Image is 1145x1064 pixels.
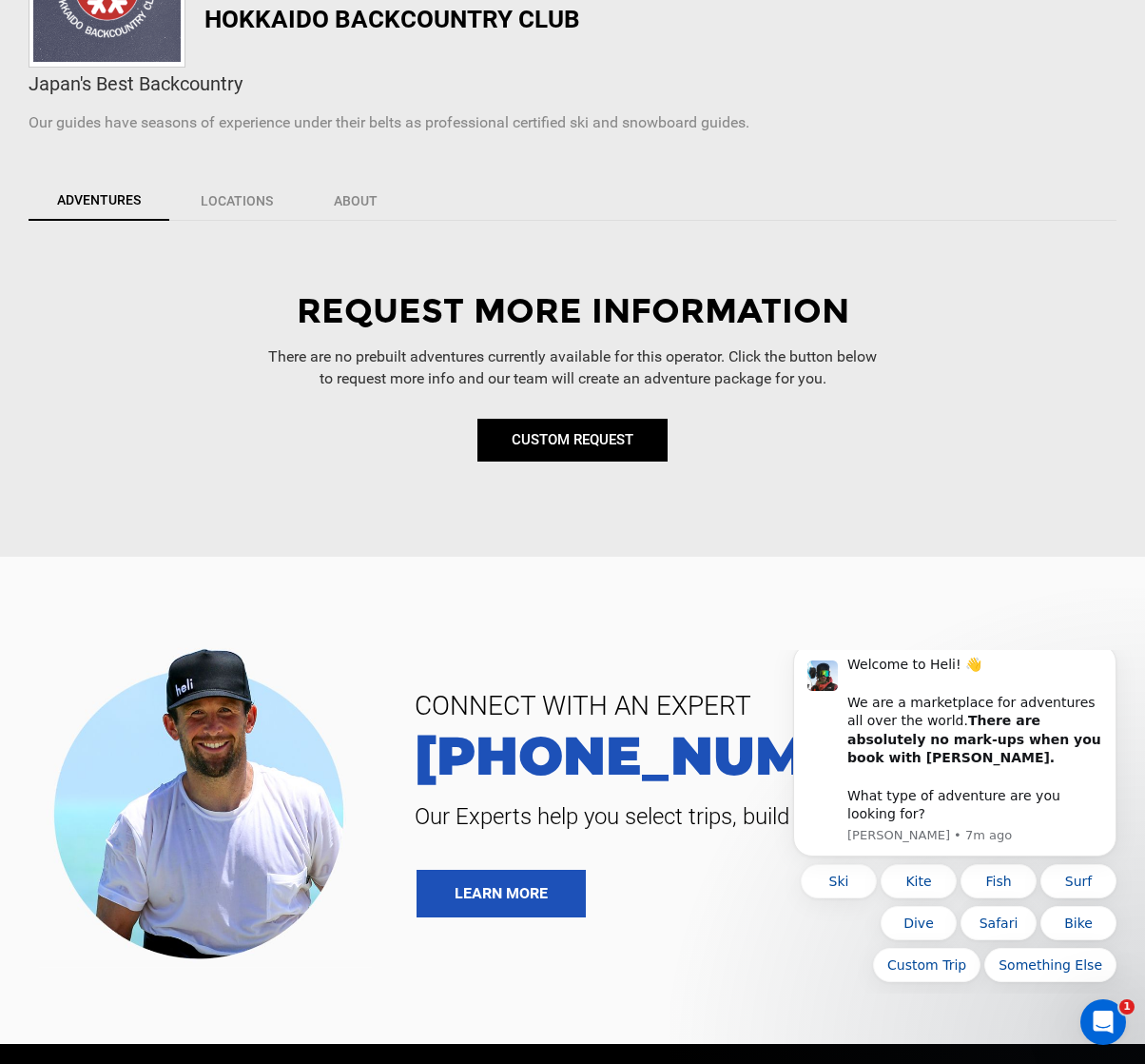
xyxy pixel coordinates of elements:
[83,6,338,173] div: Welcome to Heli! 👋 We are a marketplace for adventures all over the world. What type of adventure...
[116,256,192,290] button: Quick reply: Dive
[204,6,759,32] h1: Hokkaido Backcountry Club
[39,633,372,969] img: contact our team
[29,70,1116,98] div: Japan's Best Backcountry
[304,181,407,221] a: About
[220,298,352,332] button: Quick reply: Something Else
[29,181,169,221] a: Adventures
[417,870,586,917] a: LEARN MORE
[196,214,272,248] button: Quick reply: Fish
[1119,999,1135,1015] span: 1
[400,729,1116,782] a: [PHONE_NUMBER]
[36,214,112,248] button: Quick reply: Ski
[196,256,272,290] button: Quick reply: Safari
[24,287,1121,336] div: Request More Information
[1080,999,1126,1045] iframe: Intercom live chat
[765,650,1145,994] iframe: Intercom notifications message
[477,419,668,462] a: CUSTOM REQUEST
[400,801,1116,832] span: Our Experts help you select trips, build custom packages, and more.
[400,683,1116,729] span: CONNECT WITH AN EXPERT
[276,214,352,248] button: Quick reply: Surf
[171,181,302,221] a: Locations
[83,177,338,194] p: Message from Carl, sent 7m ago
[276,256,352,290] button: Quick reply: Bike
[108,298,216,332] button: Quick reply: Custom Trip
[43,10,73,41] img: Profile image for Carl
[83,63,337,115] b: There are absolutely no mark-ups when you book with [PERSON_NAME].
[83,6,338,173] div: Message content
[29,214,352,332] div: Quick reply options
[29,112,1116,134] p: Our guides have seasons of experience under their belts as professional certified ski and snowboa...
[116,214,192,248] button: Quick reply: Kite
[24,346,1121,390] p: There are no prebuilt adventures currently available for this operator. Click the button below to...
